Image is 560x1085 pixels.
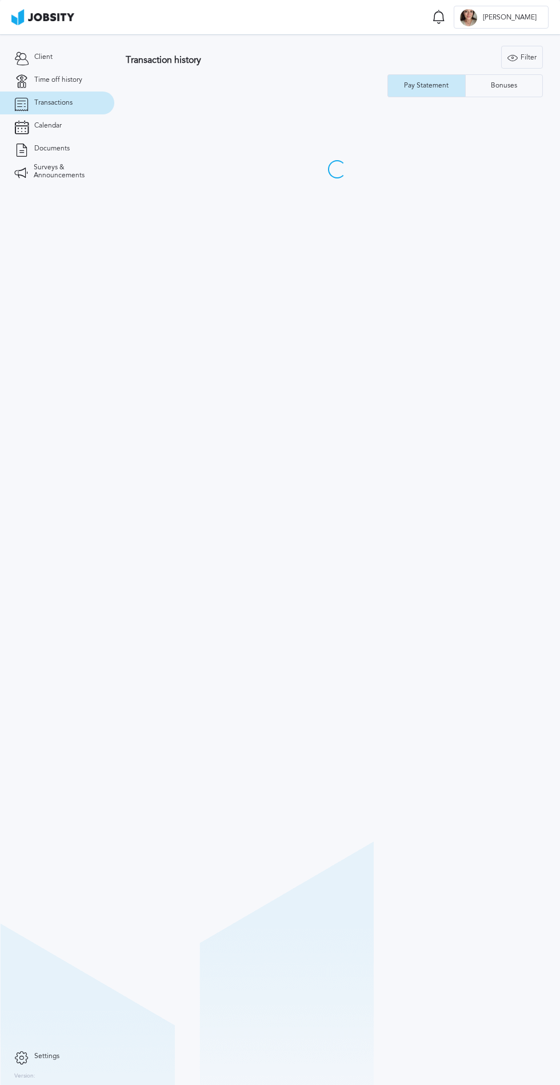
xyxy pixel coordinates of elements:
[502,46,542,69] div: Filter
[454,6,549,29] button: A[PERSON_NAME]
[34,164,100,180] span: Surveys & Announcements
[14,1073,35,1080] label: Version:
[11,9,74,25] img: ab4bad089aa723f57921c736e9817d99.png
[34,53,53,61] span: Client
[398,82,454,90] div: Pay Statement
[485,82,523,90] div: Bonuses
[34,145,70,153] span: Documents
[387,74,465,97] button: Pay Statement
[34,122,62,130] span: Calendar
[477,14,542,22] span: [PERSON_NAME]
[501,46,543,69] button: Filter
[34,99,73,107] span: Transactions
[126,55,353,65] h3: Transaction history
[460,9,477,26] div: A
[34,1052,59,1060] span: Settings
[34,76,82,84] span: Time off history
[465,74,543,97] button: Bonuses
